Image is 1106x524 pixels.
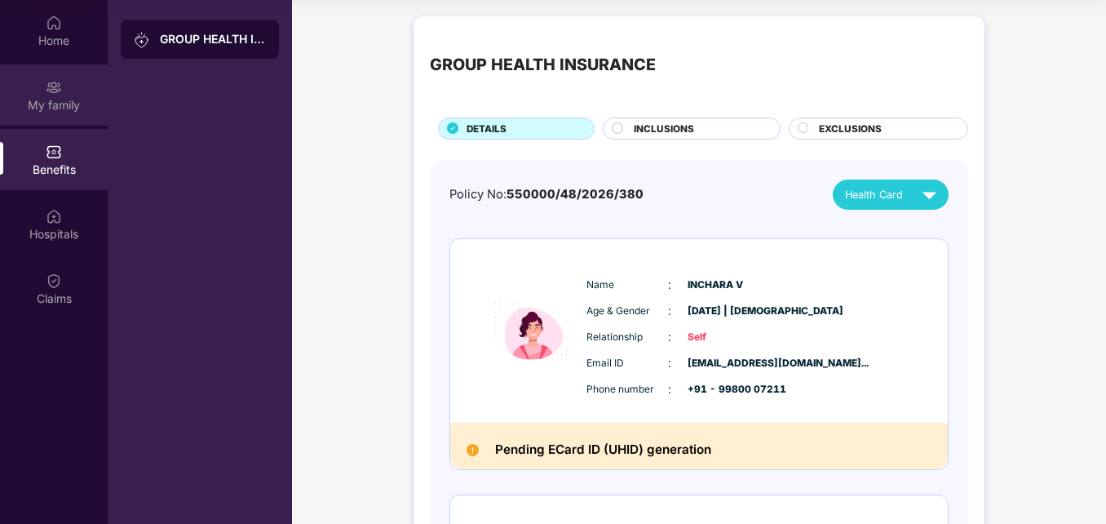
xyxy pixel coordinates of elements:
img: svg+xml;base64,PHN2ZyBpZD0iQ2xhaW0iIHhtbG5zPSJodHRwOi8vd3d3LnczLm9yZy8yMDAwL3N2ZyIgd2lkdGg9IjIwIi... [46,273,62,289]
span: [EMAIL_ADDRESS][DOMAIN_NAME]... [688,356,769,371]
span: Name [586,278,668,293]
span: : [668,354,671,372]
span: : [668,302,671,320]
span: INCLUSIONS [634,122,694,136]
img: icon [484,263,582,401]
img: Pending [467,444,479,456]
button: Health Card [833,180,949,210]
span: Email ID [586,356,668,371]
span: : [668,276,671,294]
span: : [668,380,671,398]
span: +91 - 99800 07211 [688,382,769,397]
div: GROUP HEALTH INSURANCE [430,52,656,78]
span: Phone number [586,382,668,397]
img: svg+xml;base64,PHN2ZyB4bWxucz0iaHR0cDovL3d3dy53My5vcmcvMjAwMC9zdmciIHZpZXdCb3g9IjAgMCAyNCAyNCIgd2... [915,180,944,209]
span: INCHARA V [688,278,769,293]
span: Relationship [586,330,668,345]
span: Age & Gender [586,304,668,319]
span: Self [688,330,769,345]
div: GROUP HEALTH INSURANCE [160,31,266,47]
span: DETAILS [467,122,507,136]
div: Policy No: [449,185,644,204]
img: svg+xml;base64,PHN2ZyBpZD0iSG9tZSIgeG1sbnM9Imh0dHA6Ly93d3cudzMub3JnLzIwMDAvc3ZnIiB3aWR0aD0iMjAiIG... [46,15,62,31]
span: [DATE] | [DEMOGRAPHIC_DATA] [688,304,769,319]
img: svg+xml;base64,PHN2ZyB3aWR0aD0iMjAiIGhlaWdodD0iMjAiIHZpZXdCb3g9IjAgMCAyMCAyMCIgZmlsbD0ibm9uZSIgeG... [46,79,62,95]
span: : [668,328,671,346]
span: EXCLUSIONS [819,122,882,136]
span: Health Card [845,187,903,203]
h2: Pending ECard ID (UHID) generation [495,439,711,460]
img: svg+xml;base64,PHN2ZyBpZD0iQmVuZWZpdHMiIHhtbG5zPSJodHRwOi8vd3d3LnczLm9yZy8yMDAwL3N2ZyIgd2lkdGg9Ij... [46,144,62,160]
span: 550000/48/2026/380 [507,187,644,202]
img: svg+xml;base64,PHN2ZyBpZD0iSG9zcGl0YWxzIiB4bWxucz0iaHR0cDovL3d3dy53My5vcmcvMjAwMC9zdmciIHdpZHRoPS... [46,208,62,224]
img: svg+xml;base64,PHN2ZyB3aWR0aD0iMjAiIGhlaWdodD0iMjAiIHZpZXdCb3g9IjAgMCAyMCAyMCIgZmlsbD0ibm9uZSIgeG... [134,32,150,48]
